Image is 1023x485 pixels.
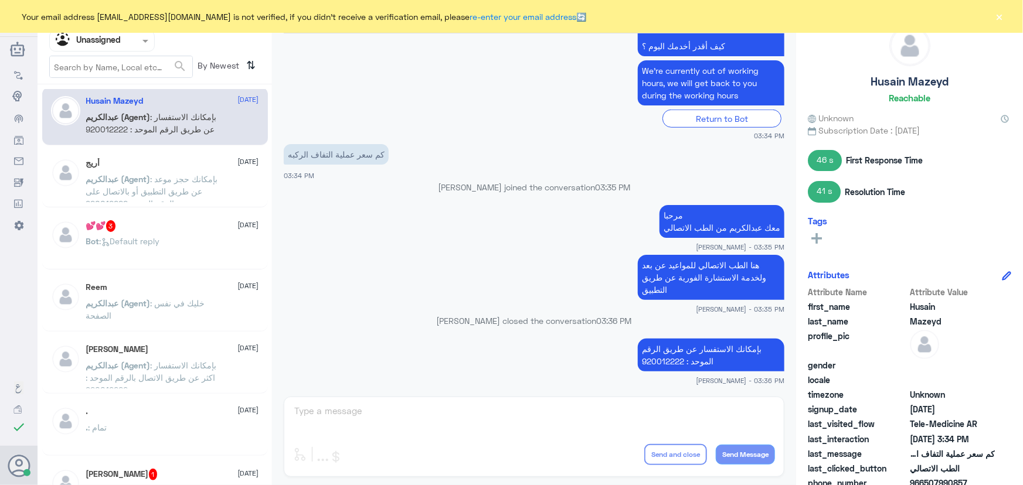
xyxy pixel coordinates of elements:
span: profile_pic [808,330,908,357]
button: × [994,11,1005,22]
a: re-enter your email address [470,12,577,22]
span: : تمام [89,422,107,432]
span: 1 [149,469,158,480]
span: Unknown [808,112,854,124]
h6: Tags [808,216,827,226]
img: defaultAdmin.png [51,158,80,187]
span: Bot [86,236,100,246]
span: 2025-09-26T12:32:51.61Z [910,403,995,415]
button: Avatar [8,455,30,477]
div: Return to Bot [662,110,781,128]
span: gender [808,359,908,371]
p: [PERSON_NAME] closed the conversation [284,315,784,327]
span: 03:34 PM [284,172,314,179]
span: first_name [808,300,908,313]
img: defaultAdmin.png [51,220,80,250]
span: [DATE] [238,156,259,167]
span: Tele-Medicine AR [910,418,995,430]
span: Subscription Date : [DATE] [808,124,1011,136]
img: defaultAdmin.png [51,282,80,312]
span: signup_date [808,403,908,415]
button: Send Message [716,445,775,464]
span: : بإمكانك الاستفسار عن طريق الرقم الموحد : 920012222 [86,112,217,134]
span: : Default reply [100,236,160,246]
i: check [12,420,26,434]
span: Resolution Time [845,186,905,198]
span: [DATE] [238,281,259,291]
span: . [86,422,89,432]
span: last_clicked_button [808,462,908,474]
span: last_message [808,448,908,460]
span: search [173,59,187,73]
span: الطب الاتصالي [910,462,995,474]
span: عبدالكريم (Agent) [86,360,151,370]
input: Search by Name, Local etc… [50,56,192,77]
p: 26/9/2025, 3:34 PM [638,60,784,105]
span: last_visited_flow [808,418,908,430]
span: 41 s [808,181,841,202]
p: [PERSON_NAME] joined the conversation [284,181,784,193]
h5: Husain Mazeyd [871,75,949,88]
span: [DATE] [238,343,259,353]
span: null [910,374,995,386]
span: عبدالكريم (Agent) [86,112,151,122]
span: Your email address [EMAIL_ADDRESS][DOMAIN_NAME] is not verified, if you didn't receive a verifica... [22,11,587,23]
h5: حميد الحميد [86,469,158,480]
p: 26/9/2025, 3:36 PM [638,339,784,371]
p: 26/9/2025, 3:35 PM [660,205,784,238]
h5: . [86,407,89,416]
span: By Newest [193,56,242,79]
p: 26/9/2025, 3:35 PM [638,255,784,300]
span: timezone [808,388,908,401]
p: 26/9/2025, 3:34 PM [284,144,389,165]
span: [DATE] [238,468,259,479]
span: 46 s [808,150,842,171]
h6: Attributes [808,269,849,280]
span: 2025-09-26T12:34:59.613Z [910,433,995,445]
span: locale [808,374,908,386]
span: [DATE] [238,94,259,105]
button: Send and close [644,444,707,465]
img: defaultAdmin.png [51,407,80,436]
span: [PERSON_NAME] - 03:36 PM [696,375,784,385]
span: عبدالكريم (Agent) [86,174,151,184]
img: defaultAdmin.png [51,344,80,374]
span: كم سعر عملية التفاف الركبه [910,448,995,460]
h5: أريج [86,158,100,168]
span: عبدالكريم (Agent) [86,298,151,308]
span: 3 [106,220,116,232]
h6: Reachable [889,93,930,103]
span: Attribute Value [910,286,995,298]
span: [DATE] [238,405,259,415]
span: [PERSON_NAME] - 03:35 PM [696,242,784,252]
img: defaultAdmin.png [51,96,80,125]
img: defaultAdmin.png [910,330,939,359]
span: Husain [910,300,995,313]
i: ⇅ [247,56,256,75]
span: last_name [808,315,908,327]
span: : بإمكانك الاستفسار اكثر عن طريق الاتصال بالرقم الموحد : 920012222 [86,360,217,395]
span: : بإمكانك حجز موعد عن طريق التطبيق أو بالاتصال على الرقم الموحد 920012222 [86,174,218,209]
span: [DATE] [238,220,259,230]
span: First Response Time [846,154,923,166]
span: Unknown [910,388,995,401]
h5: عبدالله البقيلي [86,344,149,354]
h5: Reem [86,282,108,292]
h5: Husain Mazeyd [86,96,144,106]
span: Attribute Name [808,286,908,298]
span: Mazeyd [910,315,995,327]
span: [PERSON_NAME] - 03:35 PM [696,304,784,314]
h5: 💕💕 [86,220,116,232]
button: search [173,57,187,76]
span: 03:35 PM [595,182,630,192]
img: defaultAdmin.png [890,26,930,66]
span: last_interaction [808,433,908,445]
span: 03:34 PM [754,131,784,141]
span: 03:36 PM [597,316,632,326]
span: null [910,359,995,371]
